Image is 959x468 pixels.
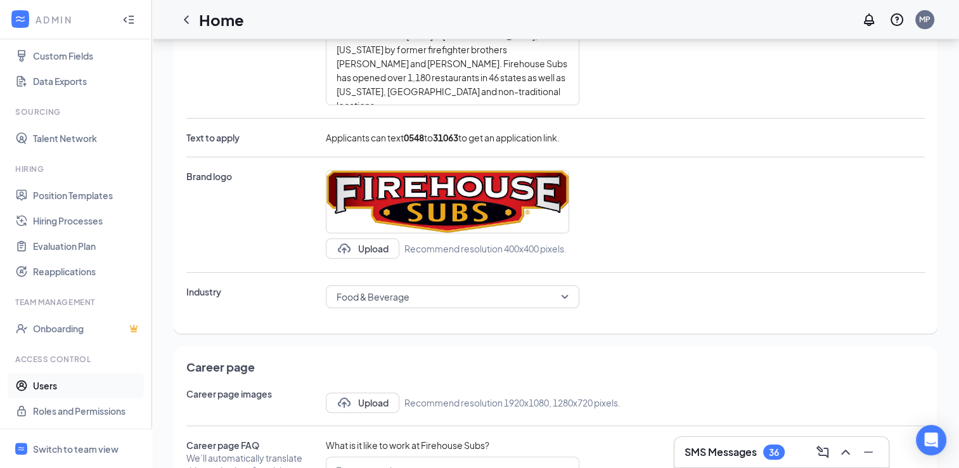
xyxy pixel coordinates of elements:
div: Sourcing [15,107,139,117]
span: Career page images [186,387,313,400]
div: Switch to team view [33,443,119,455]
a: OnboardingCrown [33,316,141,341]
span: Career page FAQ [186,439,313,452]
div: MP [919,14,930,25]
a: Data Exports [33,68,141,94]
span: Food & Beverage [337,287,409,306]
a: Custom Fields [33,43,141,68]
svg: Minimize [861,445,876,460]
svg: Upload [337,241,352,256]
svg: ComposeMessage [815,445,830,460]
span: Recommend resolution 400x400 pixels. [404,242,567,256]
span: UploadUploadRecommend resolution 400x400 pixels. [326,170,569,259]
a: Evaluation Plan [33,233,141,259]
span: Brand logo [186,170,313,183]
svg: Upload [337,395,352,410]
a: Roles and Permissions [33,398,141,424]
div: 36 [769,447,779,458]
svg: Notifications [861,12,877,27]
div: Hiring [15,164,139,174]
div: ADMIN [35,13,111,26]
a: Position Templates [33,183,141,208]
span: Industry [186,285,313,298]
span: Career page [186,359,925,375]
textarea: Firehouse Subs is a U.S.-based, fast casual restaurant chain founded in [DATE] in [GEOGRAPHIC_DAT... [326,8,579,105]
button: Minimize [858,442,879,462]
svg: ChevronLeft [179,12,194,27]
a: Reapplications [33,259,141,284]
svg: WorkstreamLogo [14,13,27,25]
button: UploadUpload [326,393,399,413]
svg: ChevronUp [838,445,853,460]
b: 31063 [433,132,458,143]
svg: WorkstreamLogo [17,445,25,453]
a: Users [33,373,141,398]
button: ChevronUp [835,442,856,462]
div: Team Management [15,297,139,308]
span: What is it like to work at Firehouse Subs? [326,439,582,452]
h3: SMS Messages [685,445,757,459]
button: UploadUpload [326,238,399,259]
span: Text to apply [186,131,313,144]
a: Hiring Processes [33,208,141,233]
a: Talent Network [33,126,141,151]
h1: Home [199,9,244,30]
button: ComposeMessage [813,442,833,462]
svg: Collapse [122,13,135,26]
b: 0548 [404,132,424,143]
span: Applicants can text to to get an application link. [326,131,560,144]
svg: QuestionInfo [889,12,904,27]
span: Recommend resolution 1920x1080, 1280x720 pixels. [404,396,621,410]
div: Access control [15,354,139,365]
div: Open Intercom Messenger [916,425,946,455]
